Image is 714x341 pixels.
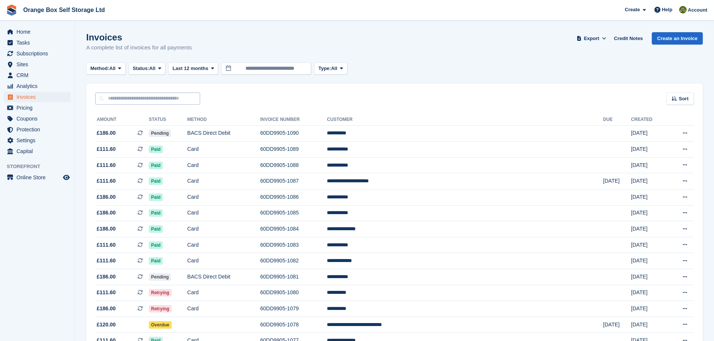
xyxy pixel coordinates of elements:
[90,65,109,72] span: Method:
[625,6,640,13] span: Create
[97,305,116,313] span: £186.00
[4,92,71,102] a: menu
[631,157,668,173] td: [DATE]
[16,113,61,124] span: Coupons
[149,225,163,233] span: Paid
[679,95,689,103] span: Sort
[97,273,116,281] span: £186.00
[129,63,165,75] button: Status: All
[688,6,707,14] span: Account
[187,253,260,269] td: Card
[16,146,61,156] span: Capital
[4,48,71,59] a: menu
[16,103,61,113] span: Pricing
[187,237,260,253] td: Card
[187,114,260,126] th: Method
[260,125,327,141] td: 60DD9905-1090
[149,305,172,313] span: Retrying
[4,70,71,80] a: menu
[260,141,327,158] td: 60DD9905-1089
[631,125,668,141] td: [DATE]
[603,317,631,333] td: [DATE]
[603,173,631,189] td: [DATE]
[260,317,327,333] td: 60DD9905-1078
[4,113,71,124] a: menu
[631,114,668,126] th: Created
[16,59,61,70] span: Sites
[97,145,116,153] span: £111.60
[187,285,260,301] td: Card
[4,37,71,48] a: menu
[611,32,646,45] a: Credit Notes
[4,59,71,70] a: menu
[603,114,631,126] th: Due
[318,65,331,72] span: Type:
[187,221,260,237] td: Card
[149,273,171,281] span: Pending
[631,301,668,317] td: [DATE]
[109,65,116,72] span: All
[662,6,672,13] span: Help
[86,43,192,52] p: A complete list of invoices for all payments
[260,173,327,189] td: 60DD9905-1087
[86,32,192,42] h1: Invoices
[16,37,61,48] span: Tasks
[62,173,71,182] a: Preview store
[4,146,71,156] a: menu
[631,253,668,269] td: [DATE]
[7,163,75,170] span: Storefront
[97,225,116,233] span: £186.00
[652,32,703,45] a: Create an Invoice
[631,317,668,333] td: [DATE]
[6,4,17,16] img: stora-icon-8386f47178a22dfd0bd8f6a31ec36ba5ce8667c1dd55bd0f319d3a0aa187defe.svg
[631,285,668,301] td: [DATE]
[97,321,116,329] span: £120.00
[97,161,116,169] span: £111.60
[260,114,327,126] th: Invoice Number
[16,124,61,135] span: Protection
[631,237,668,253] td: [DATE]
[97,209,116,217] span: £186.00
[631,141,668,158] td: [DATE]
[187,125,260,141] td: BACS Direct Debit
[97,289,116,296] span: £111.60
[97,193,116,201] span: £186.00
[168,63,218,75] button: Last 12 months
[187,157,260,173] td: Card
[187,205,260,221] td: Card
[4,172,71,183] a: menu
[4,124,71,135] a: menu
[679,6,687,13] img: Pippa White
[4,81,71,91] a: menu
[260,189,327,205] td: 60DD9905-1086
[260,285,327,301] td: 60DD9905-1080
[149,257,163,265] span: Paid
[4,135,71,146] a: menu
[86,63,126,75] button: Method: All
[149,146,163,153] span: Paid
[149,194,163,201] span: Paid
[260,269,327,285] td: 60DD9905-1081
[16,81,61,91] span: Analytics
[260,301,327,317] td: 60DD9905-1079
[4,27,71,37] a: menu
[331,65,337,72] span: All
[149,321,172,329] span: Overdue
[260,237,327,253] td: 60DD9905-1083
[16,172,61,183] span: Online Store
[97,241,116,249] span: £111.60
[4,103,71,113] a: menu
[149,130,171,137] span: Pending
[631,269,668,285] td: [DATE]
[314,63,347,75] button: Type: All
[149,65,156,72] span: All
[149,209,163,217] span: Paid
[327,114,603,126] th: Customer
[187,189,260,205] td: Card
[260,253,327,269] td: 60DD9905-1082
[95,114,149,126] th: Amount
[97,177,116,185] span: £111.60
[16,135,61,146] span: Settings
[187,173,260,189] td: Card
[20,4,108,16] a: Orange Box Self Storage Ltd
